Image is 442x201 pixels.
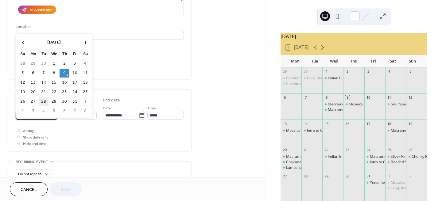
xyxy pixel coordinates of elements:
div: Beaded Snowflake [281,76,301,81]
td: 1 [49,59,59,68]
div: Chainmaille - Helmweave [286,160,330,165]
td: 8 [80,107,90,116]
td: 2 [60,59,69,68]
div: 12 [408,95,413,100]
div: Macrame Pumpkin [370,154,402,159]
div: 25 [387,148,392,152]
td: 5 [49,107,59,116]
div: Fri [363,55,383,67]
div: Silk Paper Making [385,102,406,107]
span: Date [103,105,111,112]
div: Macrame Christmas Decorations [328,107,385,112]
div: Lampshade Making [286,165,320,170]
div: Macrame Christmas Decorations [322,107,343,112]
td: 4 [39,107,48,116]
td: 22 [49,88,59,97]
div: Intro to Candle Making [370,160,409,165]
div: Indian Block Printing [328,76,363,81]
td: 15 [49,78,59,87]
div: Chainmaille - Helmweave [286,81,330,86]
div: Intro to Candle Making [301,128,322,133]
td: 9 [60,69,69,78]
div: Mosaics for Beginners [286,128,324,133]
div: Thu [344,55,364,67]
th: Th [60,50,69,59]
div: Chainmaille - Helmweave [281,160,301,165]
div: 30 [345,174,350,178]
th: Su [18,50,28,59]
div: 27 [282,174,287,178]
td: 6 [28,69,38,78]
span: Do not repeat [18,171,41,178]
div: 17 [366,121,371,126]
div: 23 [345,148,350,152]
td: 28 [18,59,28,68]
th: Tu [39,50,48,59]
td: 8 [49,69,59,78]
div: Beaded Snowflake [391,160,422,165]
span: Show date only [23,134,48,141]
div: Indian Block Printing [322,154,343,159]
button: Cancel [10,182,48,196]
div: [DATE] [281,33,427,40]
div: 7 [303,95,308,100]
div: Macrame Bracelet [328,102,360,107]
div: 24 [366,148,371,152]
td: 1 [80,97,90,106]
div: 15 [324,121,329,126]
div: 29 [324,174,329,178]
td: 2 [18,107,28,116]
div: 22 [324,148,329,152]
td: 21 [39,88,48,97]
td: 13 [28,78,38,87]
td: 5 [18,69,28,78]
div: Mon [285,55,305,67]
div: Lampshade Making [281,165,301,170]
td: 18 [80,78,90,87]
td: 19 [18,88,28,97]
button: AI Assistant [18,6,56,14]
div: 5 [408,69,413,74]
td: 7 [70,107,80,116]
div: 8 [324,95,329,100]
td: 4 [80,59,90,68]
td: 3 [70,59,80,68]
div: Mosaics for Beginners [391,180,429,185]
div: Yotsume Toji - Japanese Stab Binding [364,180,385,185]
div: 26 [408,148,413,152]
span: Time [147,105,156,112]
div: Wed [324,55,344,67]
div: 21 [303,148,308,152]
div: Sat [383,55,403,67]
div: Sun [402,55,422,67]
td: 23 [60,88,69,97]
td: 12 [18,78,28,87]
div: 10 [366,95,371,100]
td: 29 [28,59,38,68]
span: › [81,36,90,48]
td: 7 [39,69,48,78]
div: 1 [324,69,329,74]
div: Macrame Plant Hanger [281,154,301,159]
td: 20 [28,88,38,97]
div: Mosaics for Beginners [281,128,301,133]
td: 16 [60,78,69,87]
div: 2 [408,174,413,178]
div: 14 [303,121,308,126]
span: ‹ [18,36,27,48]
td: 3 [28,107,38,116]
span: Hide end time [23,141,46,147]
div: 31 [366,174,371,178]
span: All day [23,128,34,134]
div: 28 [303,174,308,178]
div: 2 [345,69,350,74]
div: Yotsume Toji - Japanese Stab Binding [370,180,433,185]
div: 16 [345,121,350,126]
td: 30 [39,59,48,68]
div: 11 [387,95,392,100]
div: Macrame Bracelet [322,102,343,107]
span: Recurring event [16,159,48,165]
div: 9 [345,95,350,100]
div: Lampshade Making [385,186,406,191]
